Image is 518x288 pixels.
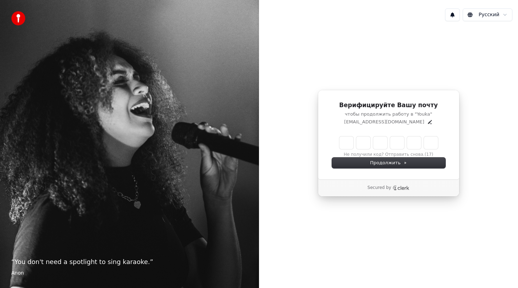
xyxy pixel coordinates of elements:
footer: Anon [11,270,248,277]
p: “ You don't need a spotlight to sing karaoke. ” [11,257,248,267]
p: Secured by [368,185,391,191]
span: Продолжить [370,160,407,166]
a: Clerk logo [393,185,409,190]
p: [EMAIL_ADDRESS][DOMAIN_NAME] [344,119,424,125]
p: чтобы продолжить работу в "Youka" [332,111,445,117]
img: youka [11,11,25,25]
input: Enter verification code [339,136,452,149]
h1: Верифицируйте Вашу почту [332,101,445,110]
button: Продолжить [332,158,445,168]
button: Edit [427,119,433,125]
